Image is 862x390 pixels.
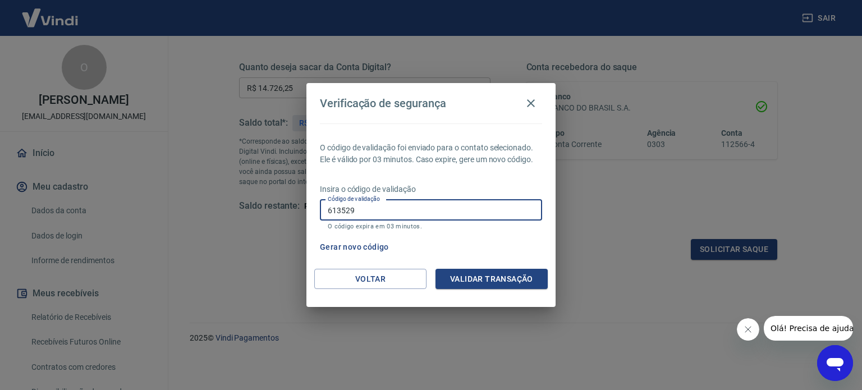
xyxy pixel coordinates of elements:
[328,223,534,230] p: O código expira em 03 minutos.
[320,183,542,195] p: Insira o código de validação
[817,345,853,381] iframe: Botão para abrir a janela de mensagens
[7,8,94,17] span: Olá! Precisa de ajuda?
[328,195,380,203] label: Código de validação
[314,269,427,290] button: Voltar
[435,269,548,290] button: Validar transação
[315,237,393,258] button: Gerar novo código
[320,97,446,110] h4: Verificação de segurança
[737,318,759,341] iframe: Fechar mensagem
[764,316,853,341] iframe: Mensagem da empresa
[320,142,542,166] p: O código de validação foi enviado para o contato selecionado. Ele é válido por 03 minutos. Caso e...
